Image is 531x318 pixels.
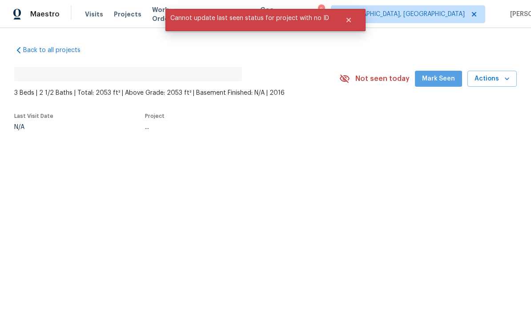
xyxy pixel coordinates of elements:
[85,10,103,19] span: Visits
[114,10,141,19] span: Projects
[422,73,455,85] span: Mark Seen
[338,10,465,19] span: [GEOGRAPHIC_DATA], [GEOGRAPHIC_DATA]
[334,11,363,29] button: Close
[152,5,175,23] span: Work Orders
[145,113,165,119] span: Project
[14,46,100,55] a: Back to all projects
[475,73,510,85] span: Actions
[318,5,324,14] div: 2
[260,5,303,23] span: Geo Assignments
[14,113,53,119] span: Last Visit Date
[355,74,410,83] span: Not seen today
[165,9,334,28] span: Cannot update last seen status for project with no ID
[145,124,316,130] div: ...
[14,124,53,130] div: N/A
[415,71,462,87] button: Mark Seen
[30,10,60,19] span: Maestro
[467,71,517,87] button: Actions
[14,89,339,97] span: 3 Beds | 2 1/2 Baths | Total: 2053 ft² | Above Grade: 2053 ft² | Basement Finished: N/A | 2016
